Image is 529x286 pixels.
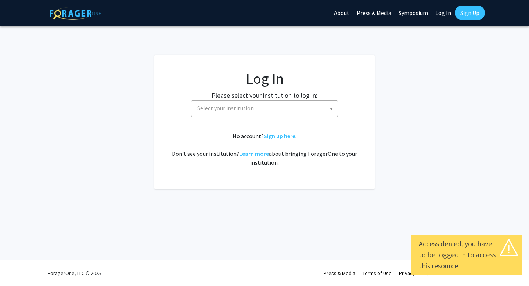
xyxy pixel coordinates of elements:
[212,90,317,100] label: Please select your institution to log in:
[399,270,429,276] a: Privacy Policy
[455,6,485,20] a: Sign Up
[324,270,355,276] a: Press & Media
[194,101,338,116] span: Select your institution
[419,238,514,271] div: Access denied, you have to be logged in to access this resource
[197,104,254,112] span: Select your institution
[239,150,269,157] a: Learn more about bringing ForagerOne to your institution
[264,132,295,140] a: Sign up here
[191,100,338,117] span: Select your institution
[50,7,101,20] img: ForagerOne Logo
[48,260,101,286] div: ForagerOne, LLC © 2025
[169,132,360,167] div: No account? . Don't see your institution? about bringing ForagerOne to your institution.
[169,70,360,87] h1: Log In
[363,270,392,276] a: Terms of Use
